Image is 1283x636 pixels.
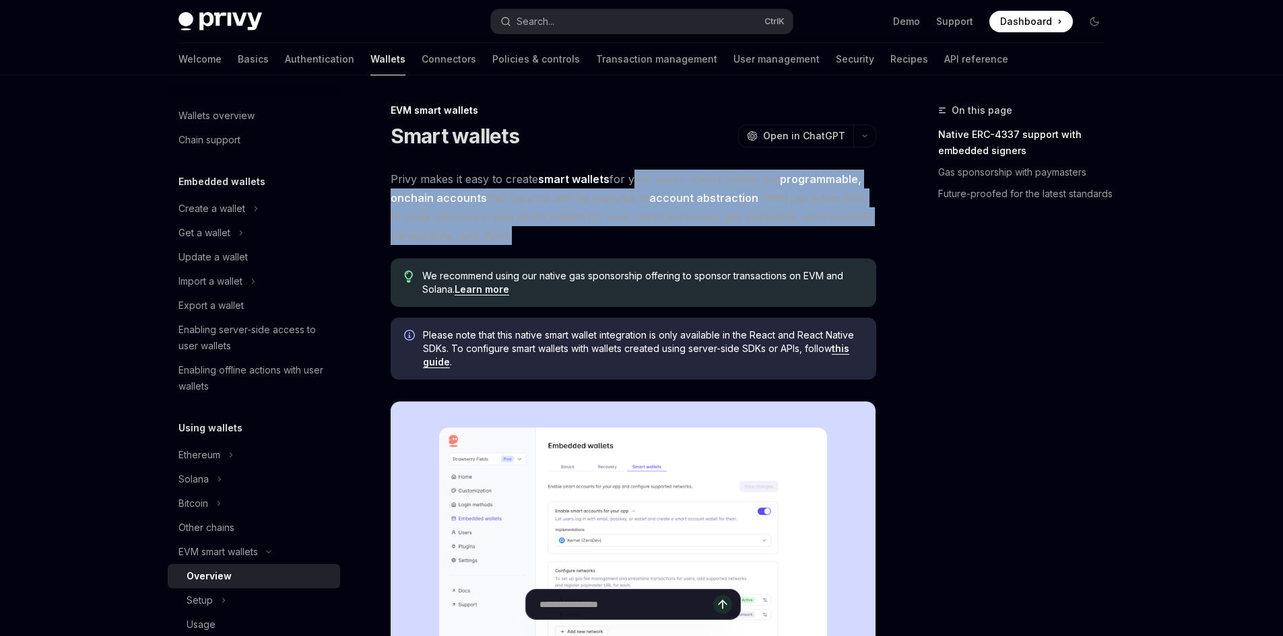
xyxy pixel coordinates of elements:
[168,245,340,269] a: Update a wallet
[178,362,332,394] div: Enabling offline actions with user wallets
[178,544,258,560] div: EVM smart wallets
[187,592,213,608] div: Setup
[178,495,208,511] div: Bitcoin
[178,520,234,536] div: Other chains
[168,358,340,398] a: Enabling offline actions with user wallets
[764,16,785,27] span: Ctrl K
[391,170,876,245] span: Privy makes it easy to create for your users. Smart wallets are that incorporate the features of ...
[168,128,340,152] a: Chain support
[938,162,1116,183] a: Gas sponsorship with paymasters
[938,124,1116,162] a: Native ERC-4337 support with embedded signers
[938,183,1116,205] a: Future-proofed for the latest standards
[890,43,928,75] a: Recipes
[168,318,340,358] a: Enabling server-side access to user wallets
[649,191,758,205] a: account abstraction
[168,104,340,128] a: Wallets overview
[178,225,230,241] div: Get a wallet
[455,283,509,295] a: Learn more
[404,271,414,283] svg: Tip
[763,129,845,143] span: Open in ChatGPT
[178,12,262,31] img: dark logo
[1084,11,1105,32] button: Toggle dark mode
[733,43,820,75] a: User management
[178,43,222,75] a: Welcome
[178,108,255,124] div: Wallets overview
[422,269,862,296] span: We recommend using our native gas sponsorship offering to sponsor transactions on EVM and Solana.
[370,43,405,75] a: Wallets
[836,43,874,75] a: Security
[238,43,269,75] a: Basics
[178,322,332,354] div: Enabling server-side access to user wallets
[989,11,1073,32] a: Dashboard
[404,330,418,343] svg: Info
[178,420,242,436] h5: Using wallets
[738,125,853,147] button: Open in ChatGPT
[596,43,717,75] a: Transaction management
[178,132,240,148] div: Chain support
[187,568,232,584] div: Overview
[893,15,920,28] a: Demo
[492,43,580,75] a: Policies & controls
[168,293,340,318] a: Export a wallet
[168,564,340,588] a: Overview
[187,616,216,633] div: Usage
[178,273,242,289] div: Import a wallet
[952,102,1012,118] span: On this page
[422,43,476,75] a: Connectors
[178,297,244,314] div: Export a wallet
[538,172,610,186] strong: smart wallets
[1000,15,1052,28] span: Dashboard
[178,201,245,217] div: Create a wallet
[178,174,265,190] h5: Embedded wallets
[285,43,354,75] a: Authentication
[517,13,554,30] div: Search...
[423,328,863,369] span: Please note that this native smart wallet integration is only available in the React and React Na...
[178,471,209,487] div: Solana
[391,104,876,117] div: EVM smart wallets
[944,43,1008,75] a: API reference
[178,447,220,463] div: Ethereum
[936,15,973,28] a: Support
[391,124,519,148] h1: Smart wallets
[491,9,793,34] button: Search...CtrlK
[178,249,248,265] div: Update a wallet
[713,595,732,614] button: Send message
[168,516,340,540] a: Other chains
